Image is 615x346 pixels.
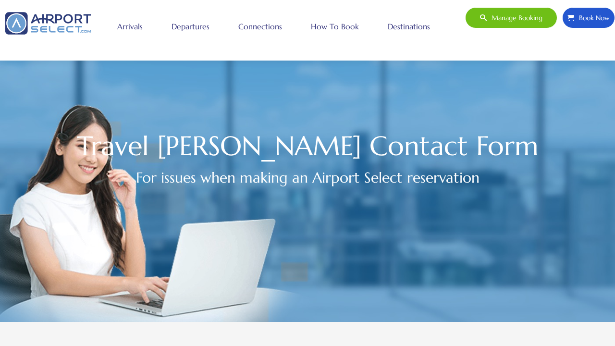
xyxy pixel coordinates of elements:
a: Arrivals [115,14,145,38]
a: Connections [236,14,284,38]
span: Manage booking [487,8,542,28]
h2: For issues when making an Airport Select reservation [37,167,578,188]
a: Manage booking [465,7,557,28]
a: Book Now [562,7,615,28]
h1: Travel [PERSON_NAME] Contact Form [37,135,578,157]
span: Book Now [574,8,610,28]
a: Departures [169,14,212,38]
a: Destinations [385,14,432,38]
a: How to book [308,14,361,38]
